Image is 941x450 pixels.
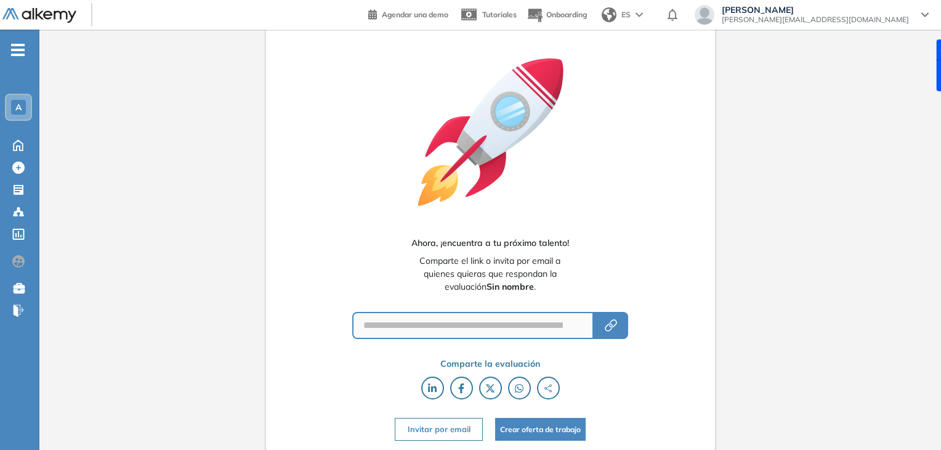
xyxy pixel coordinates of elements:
a: Agendar una demo [368,6,448,21]
span: Onboarding [546,10,587,19]
span: Agendar una demo [382,10,448,19]
b: Sin nombre [487,281,534,292]
span: Ahora, ¡encuentra a tu próximo talento! [411,237,569,250]
button: Onboarding [527,2,587,28]
img: world [602,7,616,22]
span: A [15,102,22,112]
span: Comparte el link o invita por email a quienes quieras que respondan la evaluación . [403,255,577,293]
span: [PERSON_NAME][EMAIL_ADDRESS][DOMAIN_NAME] [722,15,909,25]
span: Tutoriales [482,10,517,19]
i: - [11,49,25,51]
span: [PERSON_NAME] [722,5,909,15]
img: Logo [2,8,76,23]
button: Invitar por email [395,418,482,441]
img: arrow [636,12,643,17]
span: ES [621,9,631,20]
button: Crear oferta de trabajo [495,418,586,441]
span: Comparte la evaluación [440,358,540,370]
